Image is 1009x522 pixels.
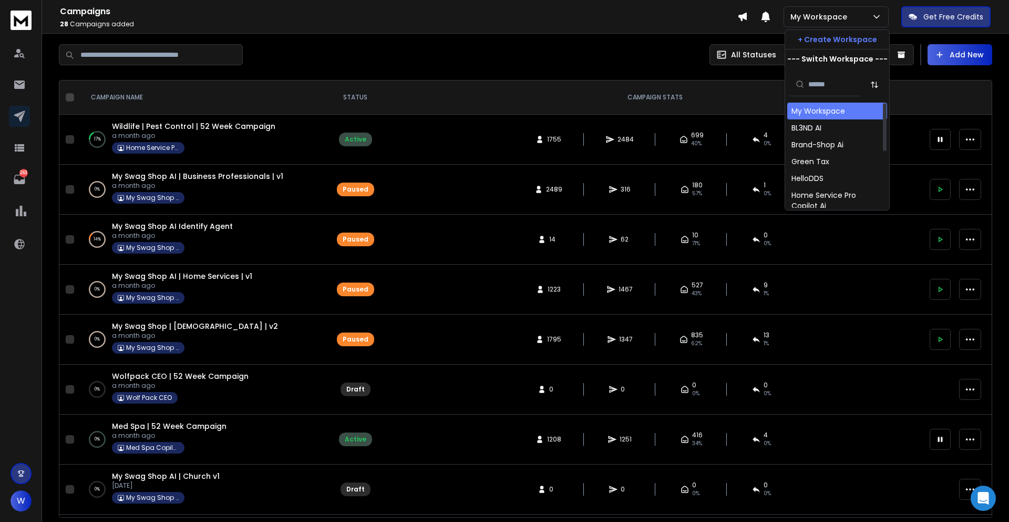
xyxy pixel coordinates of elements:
[621,235,631,244] span: 62
[19,169,28,177] p: 263
[95,334,100,345] p: 0 %
[94,234,101,245] p: 14 %
[112,271,252,282] a: My Swag Shop AI | Home Services | v1
[692,489,699,498] span: 0%
[791,106,845,116] div: My Workspace
[126,444,179,452] p: Med Spa Copilot Ai
[126,244,179,252] p: My Swag Shop AI
[112,382,249,390] p: a month ago
[549,485,560,494] span: 0
[78,315,324,365] td: 0%My Swag Shop | [DEMOGRAPHIC_DATA] | v2a month agoMy Swag Shop AI
[764,189,771,198] span: 0 %
[112,282,252,290] p: a month ago
[11,11,32,30] img: logo
[692,231,698,239] span: 10
[617,135,634,144] span: 2484
[548,285,561,294] span: 1223
[971,486,996,511] div: Open Intercom Messenger
[620,435,632,444] span: 1251
[387,81,923,115] th: CAMPAIGN STATS
[621,485,631,494] span: 0
[791,139,843,150] div: Brand-Shop Ai
[112,132,275,140] p: a month ago
[95,484,100,495] p: 0 %
[78,215,324,265] td: 14%My Swag Shop AI Identify Agenta month agoMy Swag Shop AI
[619,335,633,344] span: 1347
[785,30,889,49] button: + Create Workspace
[692,281,703,289] span: 527
[691,131,704,139] span: 699
[619,285,633,294] span: 1467
[112,121,275,132] a: Wildlife | Pest Control | 52 Week Campaign
[112,232,233,240] p: a month ago
[112,171,283,182] a: My Swag Shop AI | Business Professionals | v1
[112,321,278,332] a: My Swag Shop | [DEMOGRAPHIC_DATA] | v2
[923,12,983,22] p: Get Free Credits
[346,385,365,394] div: Draft
[764,231,768,239] span: 0
[692,381,696,389] span: 0
[692,439,702,448] span: 34 %
[112,182,283,190] p: a month ago
[112,332,278,340] p: a month ago
[345,135,366,144] div: Active
[95,434,100,445] p: 0 %
[864,74,885,95] button: Sort by Sort A-Z
[764,481,768,489] span: 0
[126,144,179,152] p: Home Service Pro Copilot Ai
[112,421,226,431] a: Med Spa | 52 Week Campaign
[78,415,324,465] td: 0%Med Spa | 52 Week Campaigna month agoMed Spa Copilot Ai
[60,5,737,18] h1: Campaigns
[11,490,32,511] button: W
[764,289,769,298] span: 1 %
[764,431,768,439] span: 4
[692,389,699,398] span: 0%
[343,185,368,194] div: Paused
[691,331,703,339] span: 835
[791,190,883,211] div: Home Service Pro Copilot Ai
[791,173,823,184] div: HelloDDS
[764,181,766,189] span: 1
[95,184,100,195] p: 0 %
[112,471,220,481] a: My Swag Shop AI | Church v1
[791,156,829,167] div: Green Tax
[692,181,703,189] span: 180
[692,289,702,298] span: 43 %
[345,435,366,444] div: Active
[764,239,771,248] span: 0 %
[112,221,233,232] a: My Swag Shop AI Identify Agent
[764,139,771,148] span: 0 %
[78,465,324,515] td: 0%My Swag Shop AI | Church v1[DATE]My Swag Shop AI
[112,481,220,490] p: [DATE]
[9,169,30,190] a: 263
[78,365,324,415] td: 0%Wolfpack CEO | 52 Week Campaigna month agoWolf Pack CEO
[546,185,562,194] span: 2489
[94,134,101,145] p: 17 %
[764,439,771,448] span: 0 %
[126,494,179,502] p: My Swag Shop AI
[126,194,179,202] p: My Swag Shop AI
[60,20,737,28] p: Campaigns added
[691,339,702,348] span: 62 %
[764,281,768,289] span: 9
[764,389,771,398] span: 0%
[78,81,324,115] th: CAMPAIGN NAME
[95,284,100,295] p: 0 %
[78,265,324,315] td: 0%My Swag Shop AI | Home Services | v1a month agoMy Swag Shop AI
[549,235,560,244] span: 14
[343,235,368,244] div: Paused
[787,54,888,64] p: --- Switch Workspace ---
[798,34,877,45] p: + Create Workspace
[764,381,768,389] span: 0
[126,394,172,402] p: Wolf Pack CEO
[112,371,249,382] a: Wolfpack CEO | 52 Week Campaign
[764,331,769,339] span: 13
